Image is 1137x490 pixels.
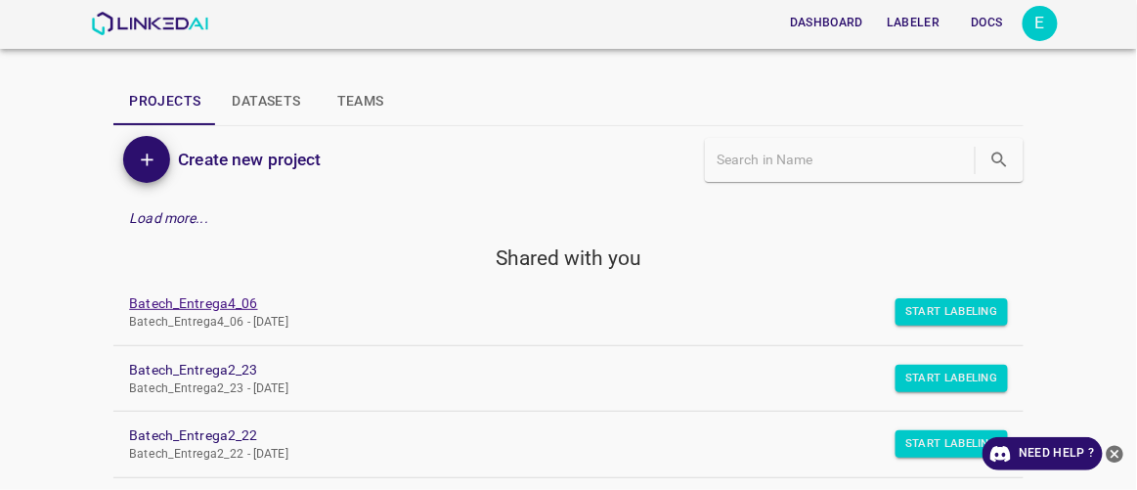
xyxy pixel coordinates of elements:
p: Batech_Entrega2_23 - [DATE] [129,380,976,398]
button: close-help [1103,437,1127,470]
button: search [980,140,1020,180]
h6: Create new project [178,146,321,173]
button: Add [123,136,170,183]
div: Load more... [113,200,1023,237]
p: Batech_Entrega2_22 - [DATE] [129,446,976,464]
a: Docs [952,3,1023,43]
a: Dashboard [778,3,875,43]
input: Search in Name [717,146,971,174]
img: LinkedAI [91,12,209,35]
div: E [1023,6,1058,41]
a: Batech_Entrega4_06 [129,293,976,314]
a: Create new project [170,146,321,173]
button: Open settings [1023,6,1058,41]
em: Load more... [129,210,208,226]
button: Teams [317,78,405,125]
p: Batech_Entrega4_06 - [DATE] [129,314,976,332]
button: Labeler [879,7,947,39]
button: Docs [956,7,1019,39]
a: Labeler [875,3,951,43]
a: Need Help ? [983,437,1103,470]
button: Dashboard [782,7,871,39]
button: Start Labeling [896,430,1008,458]
a: Batech_Entrega2_23 [129,360,976,380]
button: Start Labeling [896,298,1008,326]
h5: Shared with you [113,245,1023,272]
button: Projects [113,78,216,125]
button: Datasets [217,78,317,125]
a: Batech_Entrega2_22 [129,425,976,446]
button: Start Labeling [896,365,1008,392]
